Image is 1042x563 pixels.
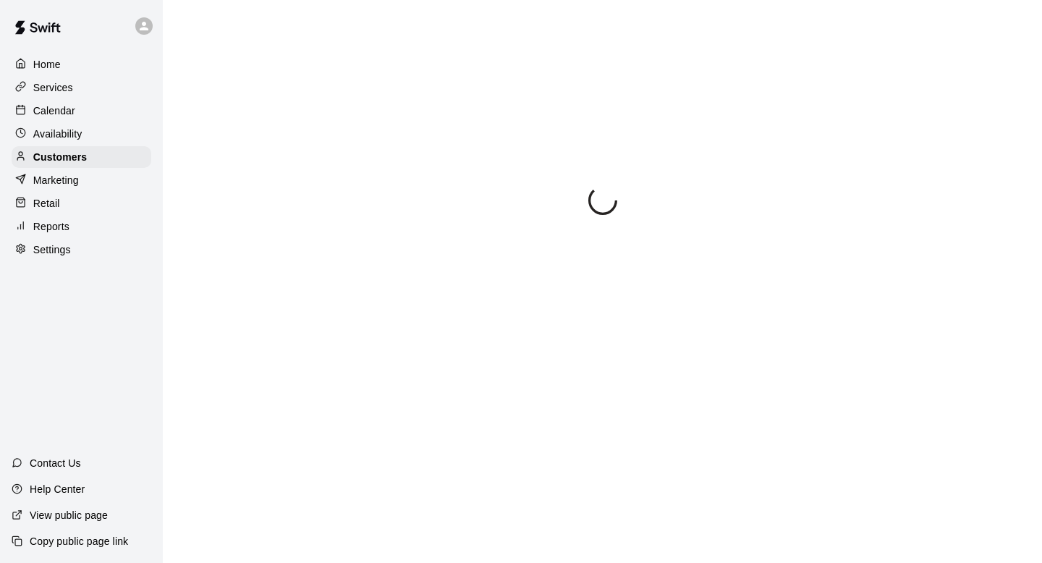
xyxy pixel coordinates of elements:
[33,196,60,211] p: Retail
[12,192,151,214] a: Retail
[33,242,71,257] p: Settings
[33,173,79,187] p: Marketing
[33,103,75,118] p: Calendar
[33,57,61,72] p: Home
[12,146,151,168] a: Customers
[33,219,69,234] p: Reports
[33,150,87,164] p: Customers
[12,123,151,145] a: Availability
[30,534,128,549] p: Copy public page link
[30,456,81,470] p: Contact Us
[33,80,73,95] p: Services
[12,239,151,261] a: Settings
[33,127,82,141] p: Availability
[30,508,108,522] p: View public page
[12,216,151,237] a: Reports
[12,169,151,191] a: Marketing
[30,482,85,496] p: Help Center
[12,54,151,75] a: Home
[12,100,151,122] a: Calendar
[12,77,151,98] a: Services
